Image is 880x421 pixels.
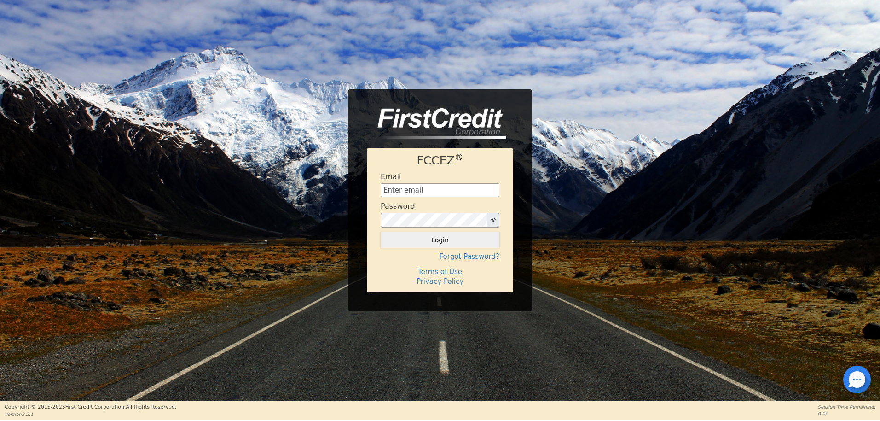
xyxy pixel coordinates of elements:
[367,108,506,139] img: logo-CMu_cnol.png
[381,252,499,261] h4: Forgot Password?
[381,202,415,210] h4: Password
[5,411,176,418] p: Version 3.2.1
[381,183,499,197] input: Enter email
[381,277,499,286] h4: Privacy Policy
[381,213,487,228] input: password
[818,410,875,417] p: 0:00
[818,403,875,410] p: Session Time Remaining:
[381,172,401,181] h4: Email
[381,232,499,248] button: Login
[5,403,176,411] p: Copyright © 2015- 2025 First Credit Corporation.
[381,268,499,276] h4: Terms of Use
[126,404,176,410] span: All Rights Reserved.
[381,154,499,168] h1: FCCEZ
[455,152,463,162] sup: ®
